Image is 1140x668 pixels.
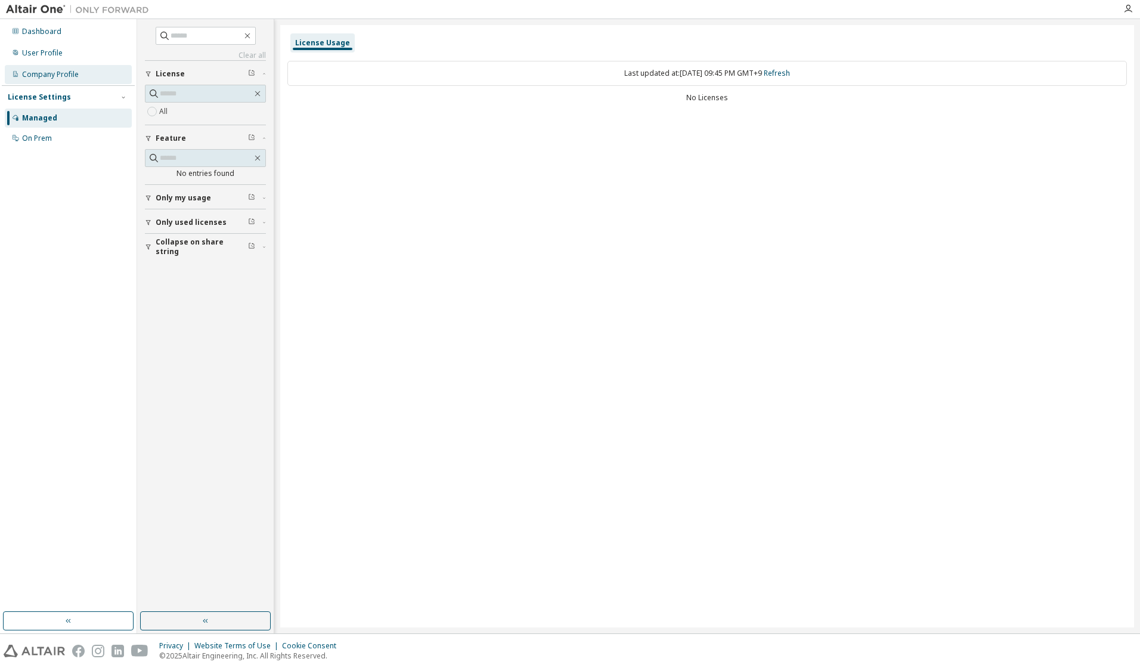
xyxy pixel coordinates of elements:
[248,69,255,79] span: Clear filter
[248,242,255,252] span: Clear filter
[22,134,52,143] div: On Prem
[159,641,194,651] div: Privacy
[72,645,85,657] img: facebook.svg
[145,169,266,178] div: No entries found
[156,193,211,203] span: Only my usage
[145,61,266,87] button: License
[22,70,79,79] div: Company Profile
[156,218,227,227] span: Only used licenses
[111,645,124,657] img: linkedin.svg
[145,185,266,211] button: Only my usage
[156,134,186,143] span: Feature
[131,645,148,657] img: youtube.svg
[145,51,266,60] a: Clear all
[159,104,170,119] label: All
[6,4,155,16] img: Altair One
[248,134,255,143] span: Clear filter
[248,218,255,227] span: Clear filter
[22,48,63,58] div: User Profile
[22,27,61,36] div: Dashboard
[194,641,282,651] div: Website Terms of Use
[287,93,1127,103] div: No Licenses
[22,113,57,123] div: Managed
[248,193,255,203] span: Clear filter
[145,125,266,151] button: Feature
[159,651,343,661] p: © 2025 Altair Engineering, Inc. All Rights Reserved.
[295,38,350,48] div: License Usage
[92,645,104,657] img: instagram.svg
[287,61,1127,86] div: Last updated at: [DATE] 09:45 PM GMT+9
[282,641,343,651] div: Cookie Consent
[145,209,266,236] button: Only used licenses
[8,92,71,102] div: License Settings
[764,68,790,78] a: Refresh
[156,69,185,79] span: License
[156,237,248,256] span: Collapse on share string
[145,234,266,260] button: Collapse on share string
[4,645,65,657] img: altair_logo.svg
